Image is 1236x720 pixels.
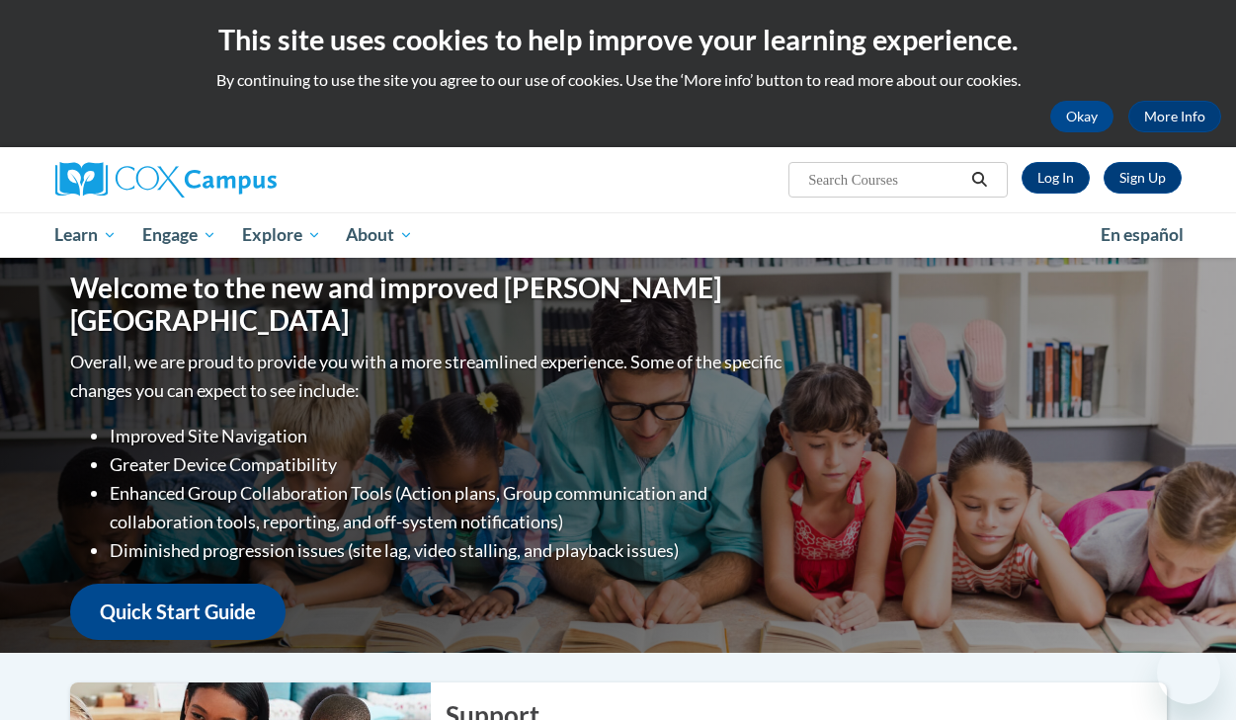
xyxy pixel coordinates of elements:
a: Learn [42,212,130,258]
div: Main menu [41,212,1196,258]
iframe: Button to launch messaging window [1157,641,1220,704]
button: Okay [1050,101,1113,132]
img: Cox Campus [55,162,277,198]
span: Engage [142,223,216,247]
button: Search [964,168,994,192]
a: Register [1104,162,1182,194]
p: Overall, we are proud to provide you with a more streamlined experience. Some of the specific cha... [70,348,786,405]
h1: Welcome to the new and improved [PERSON_NAME][GEOGRAPHIC_DATA] [70,272,786,338]
span: Explore [242,223,321,247]
li: Improved Site Navigation [110,422,786,450]
a: Engage [129,212,229,258]
span: About [346,223,413,247]
input: Search Courses [806,168,964,192]
li: Diminished progression issues (site lag, video stalling, and playback issues) [110,536,786,565]
li: Greater Device Compatibility [110,450,786,479]
a: More Info [1128,101,1221,132]
a: Cox Campus [55,162,411,198]
a: Explore [229,212,334,258]
a: En español [1088,214,1196,256]
p: By continuing to use the site you agree to our use of cookies. Use the ‘More info’ button to read... [15,69,1221,91]
span: En español [1101,224,1184,245]
a: Quick Start Guide [70,584,286,640]
a: About [333,212,426,258]
h2: This site uses cookies to help improve your learning experience. [15,20,1221,59]
li: Enhanced Group Collaboration Tools (Action plans, Group communication and collaboration tools, re... [110,479,786,536]
a: Log In [1022,162,1090,194]
span: Learn [54,223,117,247]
